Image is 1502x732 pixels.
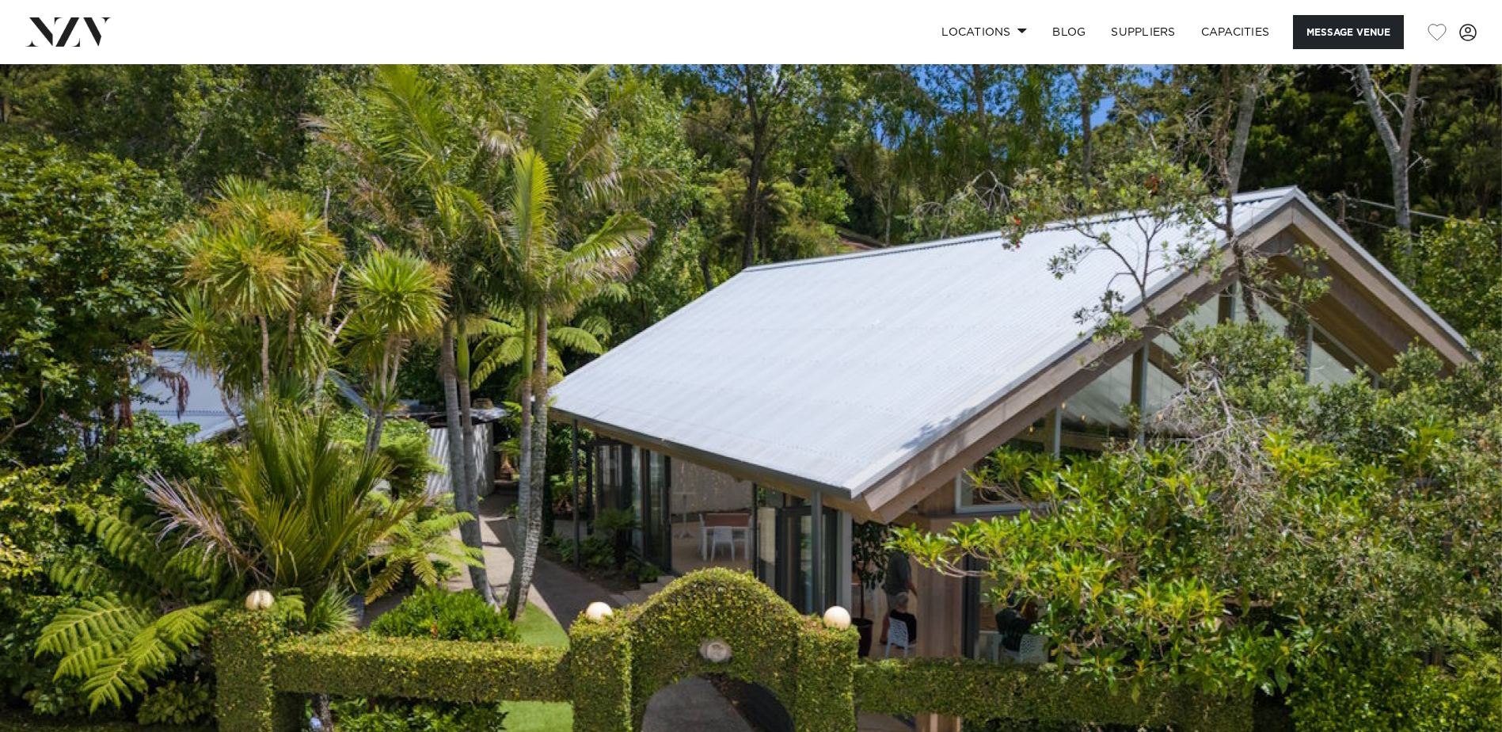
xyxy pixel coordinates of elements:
[1293,15,1404,49] button: Message Venue
[1188,15,1283,49] a: Capacities
[1040,15,1098,49] a: BLOG
[1098,15,1188,49] a: SUPPLIERS
[25,17,112,46] img: nzv-logo.png
[929,15,1040,49] a: Locations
